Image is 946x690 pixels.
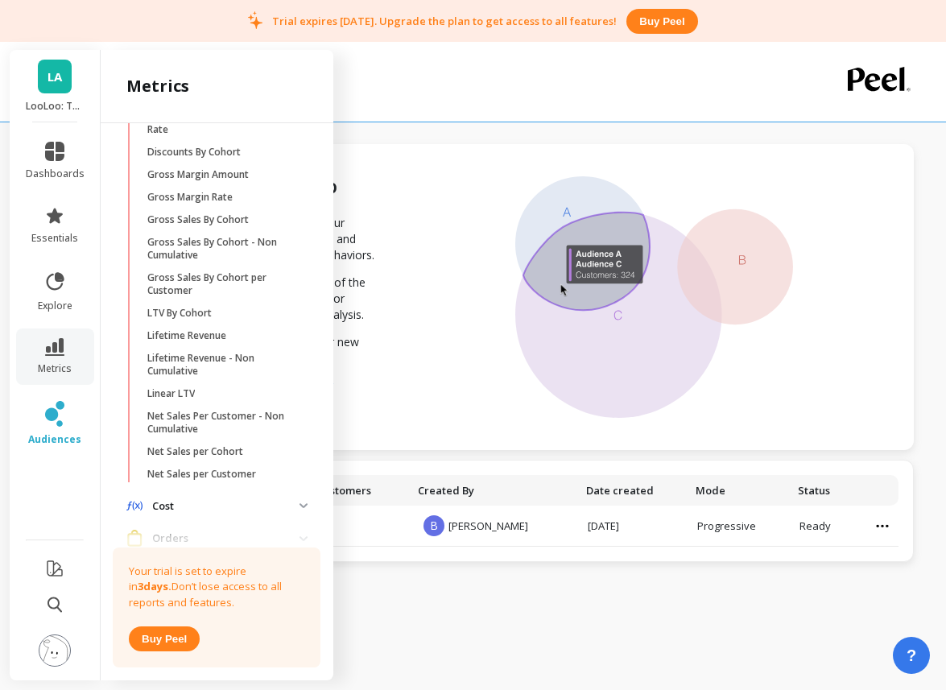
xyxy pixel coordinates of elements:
[147,168,249,181] p: Gross Margin Amount
[39,634,71,667] img: profile picture
[48,68,62,86] span: LA
[578,475,688,506] th: Toggle SortBy
[299,503,308,508] img: down caret icon
[410,475,577,506] th: Toggle SortBy
[129,564,304,611] p: Your trial is set to expire in Don’t lose access to all reports and features.
[893,637,930,674] button: ?
[515,176,794,418] img: svg+xml;base64,PHN2ZyB3aWR0aD0iMzMyIiBoZWlnaHQ9IjI4OCIgdmlld0JveD0iMCAwIDMzMiAyODgiIGZpbGw9Im5vbm...
[129,626,200,651] button: Buy peel
[147,191,233,204] p: Gross Margin Rate
[578,506,688,547] td: [DATE]
[126,75,189,97] h2: metrics
[626,9,697,34] button: Buy peel
[138,579,171,593] strong: 3 days.
[147,329,226,342] p: Lifetime Revenue
[147,307,212,320] p: LTV By Cohort
[152,498,299,514] p: Cost
[790,475,857,506] th: Toggle SortBy
[38,362,72,375] span: metrics
[147,146,241,159] p: Discounts By Cohort
[147,110,301,136] p: Customer Lifetime Value Growth Rate
[152,531,299,547] p: Orders
[279,506,410,547] td: 7,424
[799,519,847,533] div: Ready
[126,501,143,511] img: navigation item icon
[147,468,256,481] p: Net Sales per Customer
[26,100,85,113] p: LooLoo: Touchless Toilet Spray - Amazon
[147,445,243,458] p: Net Sales per Cohort
[147,352,301,378] p: Lifetime Revenue - Non Cumulative
[28,433,81,446] span: audiences
[147,236,301,262] p: Gross Sales By Cohort - Non Cumulative
[688,475,790,506] th: Toggle SortBy
[126,530,143,547] img: navigation item icon
[147,387,195,400] p: Linear LTV
[448,519,528,533] span: [PERSON_NAME]
[26,167,85,180] span: dashboards
[147,213,249,226] p: Gross Sales By Cohort
[299,536,308,541] img: down caret icon
[279,475,410,506] th: Toggle SortBy
[31,232,78,245] span: essentials
[907,644,916,667] span: ?
[423,515,444,536] span: B
[38,300,72,312] span: explore
[272,14,617,28] p: Trial expires [DATE]. Upgrade the plan to get access to all features!
[147,271,301,297] p: Gross Sales By Cohort per Customer
[147,410,301,436] p: Net Sales Per Customer - Non Cumulative
[688,506,790,547] td: Progressive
